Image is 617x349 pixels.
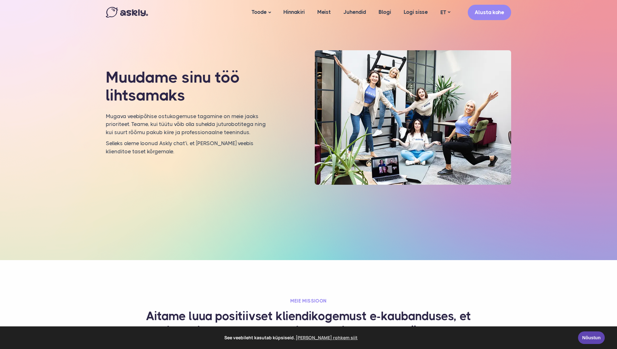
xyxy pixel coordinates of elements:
p: Mugava veebipõhise ostukogemuse tagamine on meie jaoks prioriteet. Teame, kui tüütu võib olla suh... [106,112,267,137]
span: See veebileht kasutab küpsiseid. [9,333,574,342]
a: learn more about cookies [295,333,359,342]
a: ET [434,8,456,17]
a: Alusta kohe [468,5,511,20]
h1: Muudame sinu töö lihtsamaks [106,68,267,105]
h2: Meie missioon [140,298,477,304]
p: Selleks oleme loonud Askly chat’i, et [PERSON_NAME] veebis klienditoe taset kõrgemale. [106,139,267,155]
img: Askly [106,7,148,18]
h3: Aitame luua positiivset kliendikogemust e-kaubanduses, et iga klient tunneks end sinu veebilehel ... [140,309,477,339]
a: Nõustun [578,331,605,344]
